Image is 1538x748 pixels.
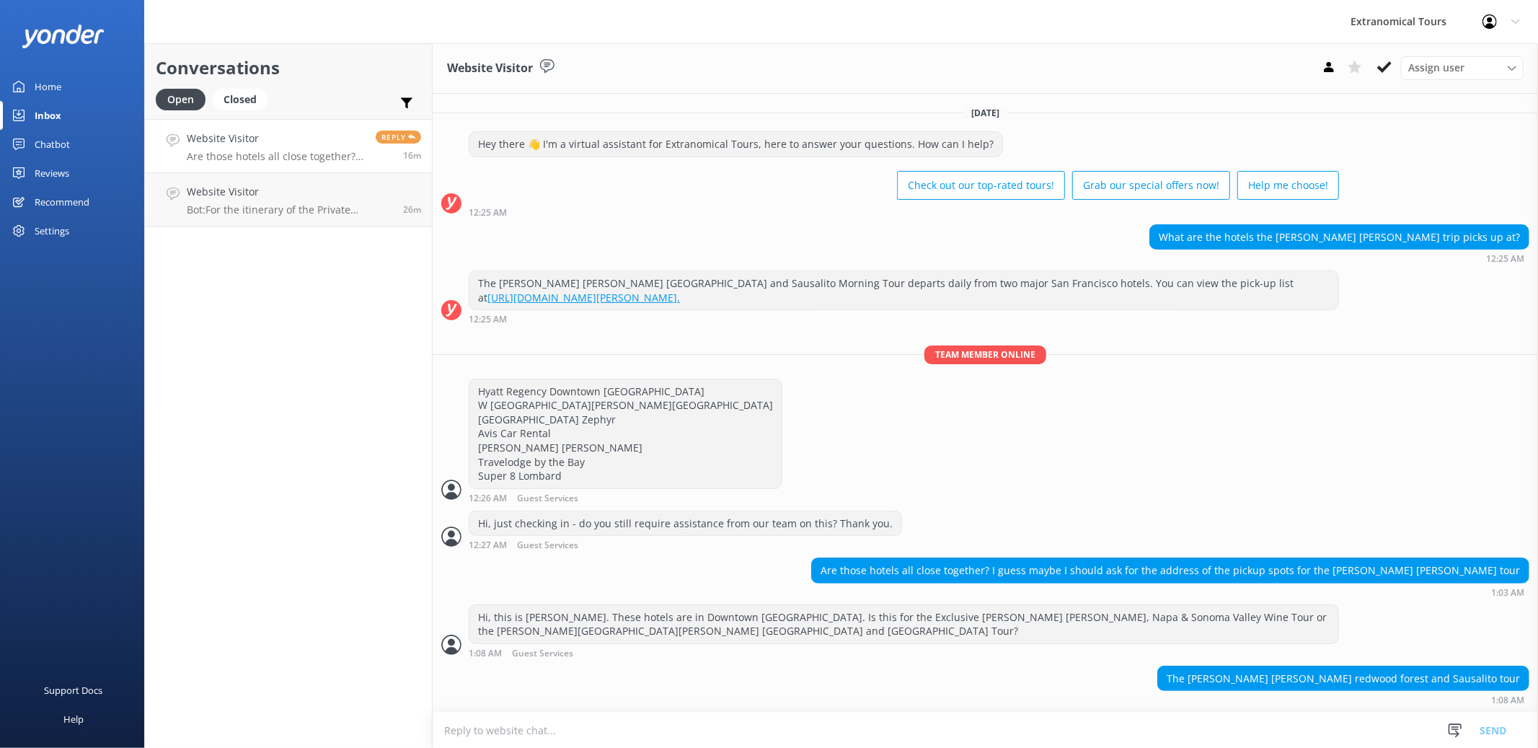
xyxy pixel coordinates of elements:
[1157,695,1529,705] div: Aug 29 2025 10:08am (UTC -07:00) America/Tijuana
[35,216,69,245] div: Settings
[469,605,1338,643] div: Hi, this is [PERSON_NAME]. These hotels are in Downtown [GEOGRAPHIC_DATA]. Is this for the Exclus...
[403,149,421,162] span: Aug 29 2025 10:03am (UTC -07:00) America/Tijuana
[1150,225,1529,250] div: What are the hotels the [PERSON_NAME] [PERSON_NAME] trip picks up at?
[469,379,782,488] div: Hyatt Regency Downtown [GEOGRAPHIC_DATA] W [GEOGRAPHIC_DATA][PERSON_NAME][GEOGRAPHIC_DATA] [GEOGR...
[469,541,507,550] strong: 12:27 AM
[469,207,1339,217] div: Aug 29 2025 09:25am (UTC -07:00) America/Tijuana
[924,346,1046,364] span: Team member online
[897,171,1065,200] button: Check out our top-rated tours!
[487,291,680,304] a: [URL][DOMAIN_NAME][PERSON_NAME].
[213,91,275,107] a: Closed
[403,203,421,216] span: Aug 29 2025 09:53am (UTC -07:00) America/Tijuana
[469,271,1338,309] div: The [PERSON_NAME] [PERSON_NAME] [GEOGRAPHIC_DATA] and Sausalito Morning Tour departs daily from t...
[35,188,89,216] div: Recommend
[1149,253,1529,263] div: Aug 29 2025 09:25am (UTC -07:00) America/Tijuana
[469,208,507,217] strong: 12:25 AM
[156,54,421,82] h2: Conversations
[1486,255,1524,263] strong: 12:25 AM
[517,541,578,550] span: Guest Services
[45,676,103,705] div: Support Docs
[469,314,1339,324] div: Aug 29 2025 09:25am (UTC -07:00) America/Tijuana
[35,72,61,101] div: Home
[63,705,84,734] div: Help
[187,184,392,200] h4: Website Visitor
[22,25,105,48] img: yonder-white-logo.png
[517,494,578,503] span: Guest Services
[1491,589,1524,597] strong: 1:03 AM
[812,558,1529,583] div: Are those hotels all close together? I guess maybe I should ask for the address of the pickup spo...
[145,173,432,227] a: Website VisitorBot:For the itinerary of the Private Yosemite One Day Tour, you can view the full ...
[469,132,1002,157] div: Hey there 👋 I'm a virtual assistant for Extranomical Tours, here to answer your questions. How ca...
[1401,56,1524,79] div: Assign User
[156,91,213,107] a: Open
[35,130,70,159] div: Chatbot
[963,107,1008,119] span: [DATE]
[1408,60,1464,76] span: Assign user
[187,131,365,146] h4: Website Visitor
[187,150,365,163] p: Are those hotels all close together? I guess maybe I should ask for the address of the pickup spo...
[447,59,533,78] h3: Website Visitor
[145,119,432,173] a: Website VisitorAre those hotels all close together? I guess maybe I should ask for the address of...
[1158,666,1529,691] div: The [PERSON_NAME] [PERSON_NAME] redwood forest and Sausalito tour
[213,89,268,110] div: Closed
[811,587,1529,597] div: Aug 29 2025 10:03am (UTC -07:00) America/Tijuana
[469,540,902,550] div: Aug 29 2025 09:27am (UTC -07:00) America/Tijuana
[469,648,1339,659] div: Aug 29 2025 10:08am (UTC -07:00) America/Tijuana
[1491,696,1524,705] strong: 1:08 AM
[1072,171,1230,200] button: Grab our special offers now!
[433,713,1538,748] textarea: To enrich screen reader interactions, please activate Accessibility in Grammarly extension settings
[35,101,61,130] div: Inbox
[469,649,502,659] strong: 1:08 AM
[469,315,507,324] strong: 12:25 AM
[512,649,573,659] span: Guest Services
[469,493,782,503] div: Aug 29 2025 09:26am (UTC -07:00) America/Tijuana
[35,159,69,188] div: Reviews
[376,131,421,144] span: Reply
[1237,171,1339,200] button: Help me choose!
[469,511,901,536] div: Hi, just checking in - do you still require assistance from our team on this? Thank you.
[187,203,392,216] p: Bot: For the itinerary of the Private Yosemite One Day Tour, you can view the full details at [UR...
[156,89,205,110] div: Open
[469,494,507,503] strong: 12:26 AM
